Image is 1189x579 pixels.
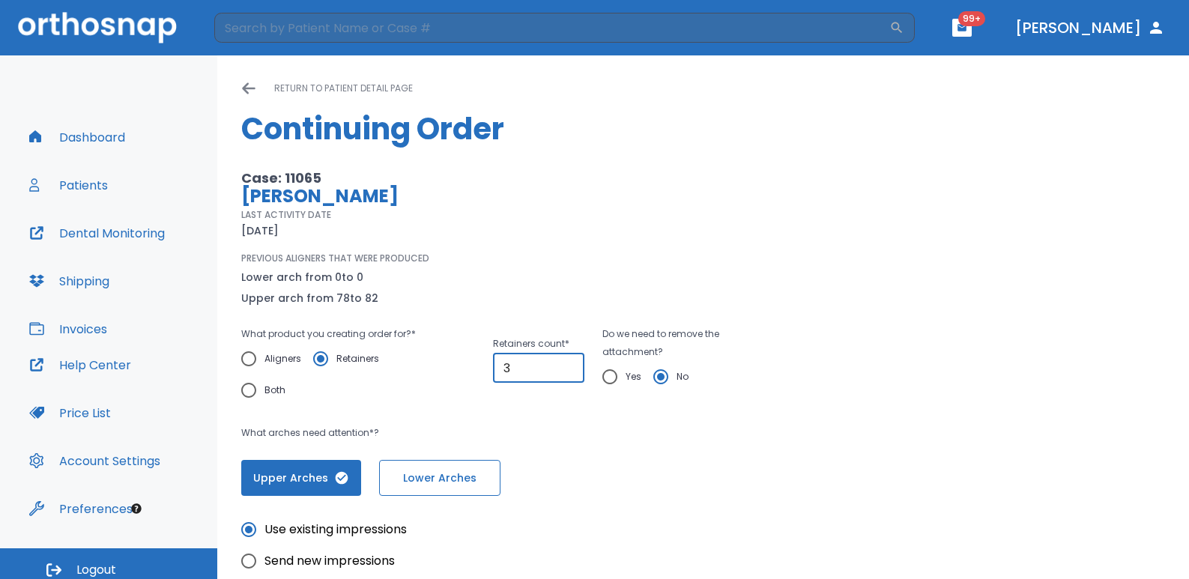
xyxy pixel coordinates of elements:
p: LAST ACTIVITY DATE [241,208,331,222]
button: Help Center [20,347,140,383]
span: Send new impressions [264,552,395,570]
span: Yes [626,368,641,386]
p: What product you creating order for? * [241,325,445,343]
button: Dental Monitoring [20,215,174,251]
button: Invoices [20,311,116,347]
span: Logout [76,562,116,578]
p: What arches need attention*? [241,424,780,442]
div: Tooltip anchor [130,502,143,515]
button: Dashboard [20,119,134,155]
span: No [677,368,689,386]
button: Lower Arches [379,460,500,496]
button: [PERSON_NAME] [1009,14,1171,41]
button: Price List [20,395,120,431]
p: PREVIOUS ALIGNERS THAT WERE PRODUCED [241,252,429,265]
p: Upper arch from 78 to 82 [241,289,378,307]
p: Retainers count * [493,335,584,353]
p: [DATE] [241,222,279,240]
span: Use existing impressions [264,521,407,539]
button: Account Settings [20,443,169,479]
button: Preferences [20,491,142,527]
span: Retainers [336,350,379,368]
p: Case: 11065 [241,169,780,187]
button: Upper Arches [241,460,361,496]
span: 99+ [958,11,985,26]
button: Shipping [20,263,118,299]
p: Lower arch from 0 to 0 [241,268,378,286]
input: Search by Patient Name or Case # [214,13,889,43]
p: Do we need to remove the attachment? [602,325,780,361]
span: Lower Arches [395,470,485,486]
span: Both [264,381,285,399]
span: Aligners [264,350,301,368]
h1: Continuing Order [241,106,1165,151]
button: Patients [20,167,117,203]
p: [PERSON_NAME] [241,187,780,205]
img: Orthosnap [18,12,177,43]
p: return to patient detail page [274,79,413,97]
span: Upper Arches [256,470,346,486]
